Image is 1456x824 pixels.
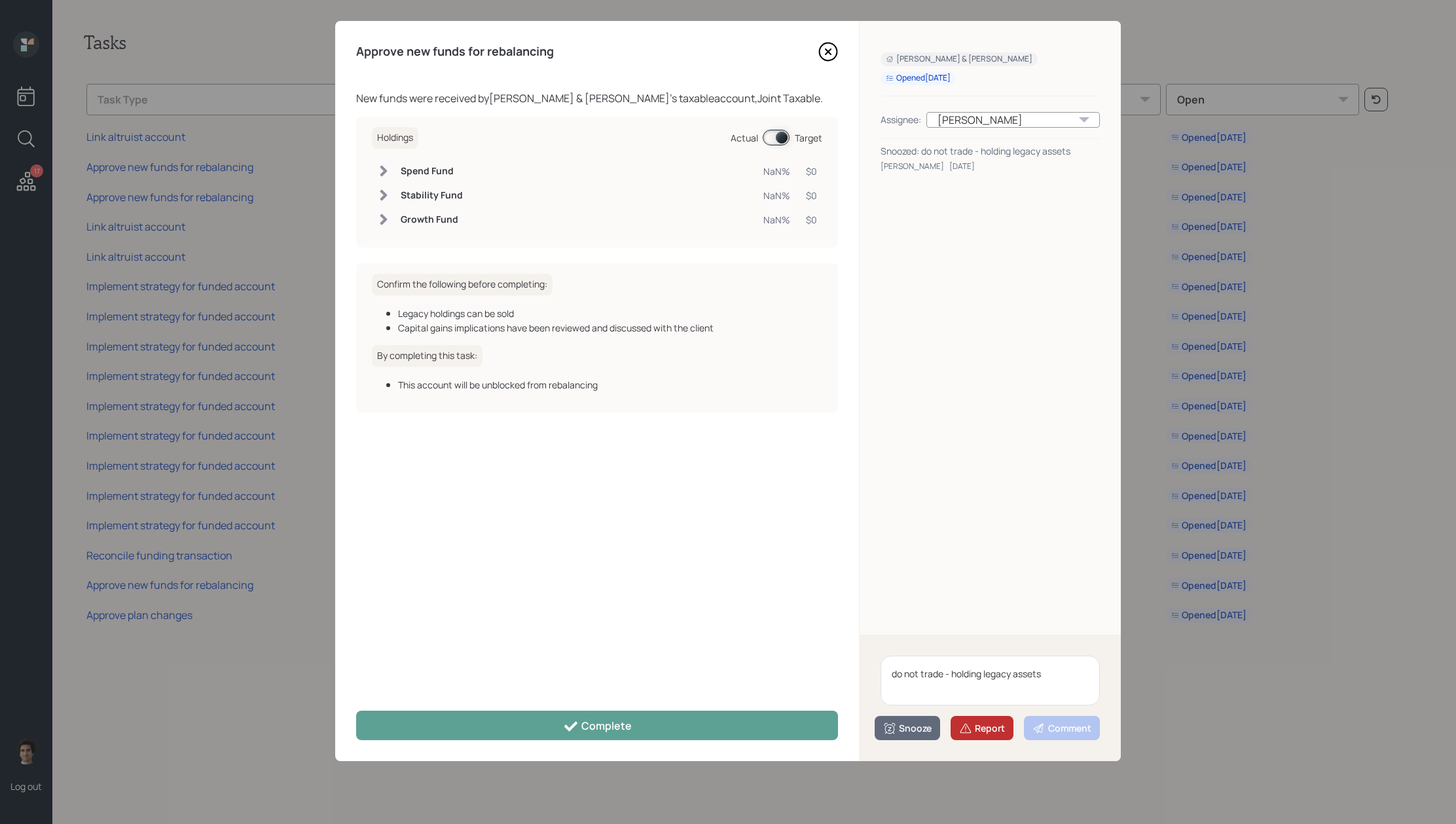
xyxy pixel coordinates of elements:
div: NaN% [763,164,790,178]
h4: Approve new funds for rebalancing [356,45,554,59]
button: Comment [1024,716,1100,740]
button: Report [951,716,1013,740]
div: Legacy holdings can be sold [398,307,822,320]
div: [DATE] [949,160,975,172]
h6: Confirm the following before completing: [372,274,553,295]
h6: Growth Fund [401,214,463,225]
div: [PERSON_NAME] [926,112,1100,128]
div: Opened [DATE] [886,73,951,84]
div: Complete [563,719,632,734]
button: Complete [356,711,838,740]
div: $0 [806,213,817,227]
div: Assignee: [881,113,921,126]
h6: Stability Fund [401,190,463,201]
div: NaN% [763,189,790,202]
div: [PERSON_NAME] & [PERSON_NAME] [886,54,1032,65]
div: New funds were received by [PERSON_NAME] & [PERSON_NAME] 's taxable account, Joint Taxable . [356,90,838,106]
button: Snooze [875,716,940,740]
h6: Holdings [372,127,418,149]
div: $0 [806,164,817,178]
div: Report [959,722,1005,735]
div: $0 [806,189,817,202]
div: This account will be unblocked from rebalancing [398,378,822,392]
div: Snoozed: do not trade - holding legacy assets [881,144,1100,158]
div: Target [795,131,822,145]
div: Capital gains implications have been reviewed and discussed with the client [398,321,822,335]
textarea: do not trade - holding legacy assets [881,656,1100,705]
div: NaN% [763,213,790,227]
div: Snooze [883,722,932,735]
div: Actual [731,131,758,145]
div: [PERSON_NAME] [881,160,944,172]
h6: Spend Fund [401,166,463,177]
div: Comment [1032,722,1091,735]
h6: By completing this task: [372,345,482,367]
